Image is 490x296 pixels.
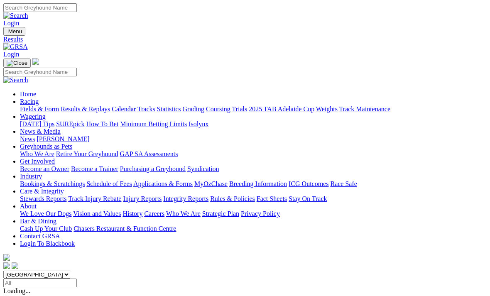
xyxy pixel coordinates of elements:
[3,262,10,269] img: facebook.svg
[206,105,230,113] a: Coursing
[122,210,142,217] a: History
[20,158,55,165] a: Get Involved
[232,105,247,113] a: Trials
[20,165,487,173] div: Get Involved
[330,180,357,187] a: Race Safe
[73,210,121,217] a: Vision and Values
[187,165,219,172] a: Syndication
[120,150,178,157] a: GAP SA Assessments
[20,150,54,157] a: Who We Are
[289,195,327,202] a: Stay On Track
[210,195,255,202] a: Rules & Policies
[3,76,28,84] img: Search
[157,105,181,113] a: Statistics
[120,165,186,172] a: Purchasing a Greyhound
[3,51,19,58] a: Login
[137,105,155,113] a: Tracks
[20,210,487,218] div: About
[20,195,66,202] a: Stewards Reports
[20,150,487,158] div: Greyhounds as Pets
[56,120,84,127] a: SUREpick
[7,60,27,66] img: Close
[20,173,42,180] a: Industry
[20,240,75,247] a: Login To Blackbook
[3,279,77,287] input: Select date
[3,36,487,43] a: Results
[8,28,22,34] span: Menu
[202,210,239,217] a: Strategic Plan
[316,105,338,113] a: Weights
[241,210,280,217] a: Privacy Policy
[20,91,36,98] a: Home
[3,254,10,261] img: logo-grsa-white.png
[194,180,228,187] a: MyOzChase
[163,195,208,202] a: Integrity Reports
[61,105,110,113] a: Results & Replays
[120,120,187,127] a: Minimum Betting Limits
[133,180,193,187] a: Applications & Forms
[3,68,77,76] input: Search
[20,225,72,232] a: Cash Up Your Club
[86,180,132,187] a: Schedule of Fees
[289,180,328,187] a: ICG Outcomes
[3,287,30,294] span: Loading...
[32,58,39,65] img: logo-grsa-white.png
[3,27,25,36] button: Toggle navigation
[20,98,39,105] a: Racing
[3,59,31,68] button: Toggle navigation
[20,135,35,142] a: News
[20,135,487,143] div: News & Media
[20,203,37,210] a: About
[3,20,19,27] a: Login
[20,225,487,232] div: Bar & Dining
[249,105,314,113] a: 2025 TAB Adelaide Cup
[37,135,89,142] a: [PERSON_NAME]
[257,195,287,202] a: Fact Sheets
[3,12,28,20] img: Search
[20,188,64,195] a: Care & Integrity
[56,150,118,157] a: Retire Your Greyhound
[12,262,18,269] img: twitter.svg
[3,3,77,12] input: Search
[183,105,204,113] a: Grading
[339,105,390,113] a: Track Maintenance
[20,113,46,120] a: Wagering
[73,225,176,232] a: Chasers Restaurant & Function Centre
[20,180,487,188] div: Industry
[20,105,59,113] a: Fields & Form
[20,120,54,127] a: [DATE] Tips
[144,210,164,217] a: Careers
[86,120,119,127] a: How To Bet
[68,195,121,202] a: Track Injury Rebate
[20,218,56,225] a: Bar & Dining
[20,128,61,135] a: News & Media
[166,210,201,217] a: Who We Are
[20,210,71,217] a: We Love Our Dogs
[20,105,487,113] div: Racing
[20,180,85,187] a: Bookings & Scratchings
[189,120,208,127] a: Isolynx
[20,143,72,150] a: Greyhounds as Pets
[20,195,487,203] div: Care & Integrity
[229,180,287,187] a: Breeding Information
[123,195,162,202] a: Injury Reports
[20,120,487,128] div: Wagering
[20,232,60,240] a: Contact GRSA
[3,43,28,51] img: GRSA
[20,165,69,172] a: Become an Owner
[71,165,118,172] a: Become a Trainer
[112,105,136,113] a: Calendar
